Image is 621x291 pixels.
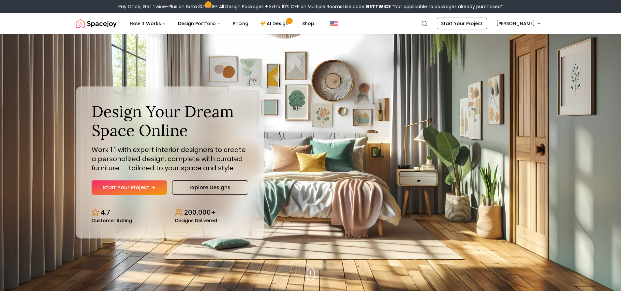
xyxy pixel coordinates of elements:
[92,102,248,140] h1: Design Your Dream Space Online
[92,218,132,223] small: Customer Rating
[172,180,248,195] a: Explore Designs
[343,3,391,10] span: Use code:
[184,208,215,217] p: 200,000+
[92,180,167,195] a: Start Your Project
[76,13,545,34] nav: Global
[365,3,391,10] b: GETTWICE
[76,17,117,30] img: Spacejoy Logo
[76,17,117,30] a: Spacejoy
[391,3,503,10] span: *Not applicable to packages already purchased*
[255,17,296,30] a: AI Design
[118,3,503,10] div: Pay Once, Get Twice-Plus an Extra 30% OFF All Design Packages + Extra 10% OFF on Multiple Rooms.
[228,17,254,30] a: Pricing
[437,18,487,29] a: Start Your Project
[297,17,319,30] a: Shop
[125,17,171,30] button: How It Works
[492,18,545,29] button: [PERSON_NAME]
[101,208,110,217] p: 4.7
[175,218,217,223] small: Designs Delivered
[173,17,226,30] button: Design Portfolio
[125,17,319,30] nav: Main
[92,203,248,223] div: Design stats
[330,20,338,27] img: United States
[92,145,248,173] p: Work 1:1 with expert interior designers to create a personalized design, complete with curated fu...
